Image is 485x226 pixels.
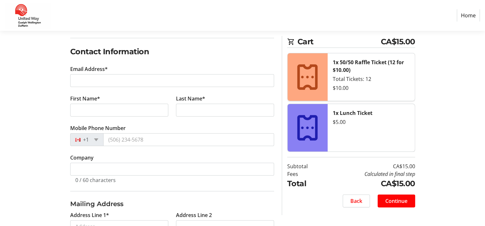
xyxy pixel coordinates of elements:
[70,154,94,161] label: Company
[333,59,404,74] strong: 1x 50/50 Raffle Ticket (12 for $10.00)
[333,118,410,126] div: $5.00
[343,195,370,207] button: Back
[297,36,381,48] span: Cart
[333,75,410,83] div: Total Tickets: 12
[378,195,415,207] button: Continue
[457,9,480,22] a: Home
[103,133,274,146] input: (506) 234-5678
[70,199,274,209] h3: Mailing Address
[385,197,407,205] span: Continue
[70,211,109,219] label: Address Line 1*
[333,109,372,117] strong: 1x Lunch Ticket
[287,162,324,170] td: Subtotal
[381,36,415,48] span: CA$15.00
[287,170,324,178] td: Fees
[333,84,410,92] div: $10.00
[70,124,126,132] label: Mobile Phone Number
[176,95,205,102] label: Last Name*
[324,170,415,178] td: Calculated in final step
[324,162,415,170] td: CA$15.00
[324,178,415,189] td: CA$15.00
[70,95,100,102] label: First Name*
[5,3,51,28] img: United Way Guelph Wellington Dufferin's Logo
[350,197,362,205] span: Back
[70,46,274,57] h2: Contact Information
[75,177,116,184] tr-character-limit: 0 / 60 characters
[70,65,108,73] label: Email Address*
[176,211,212,219] label: Address Line 2
[287,178,324,189] td: Total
